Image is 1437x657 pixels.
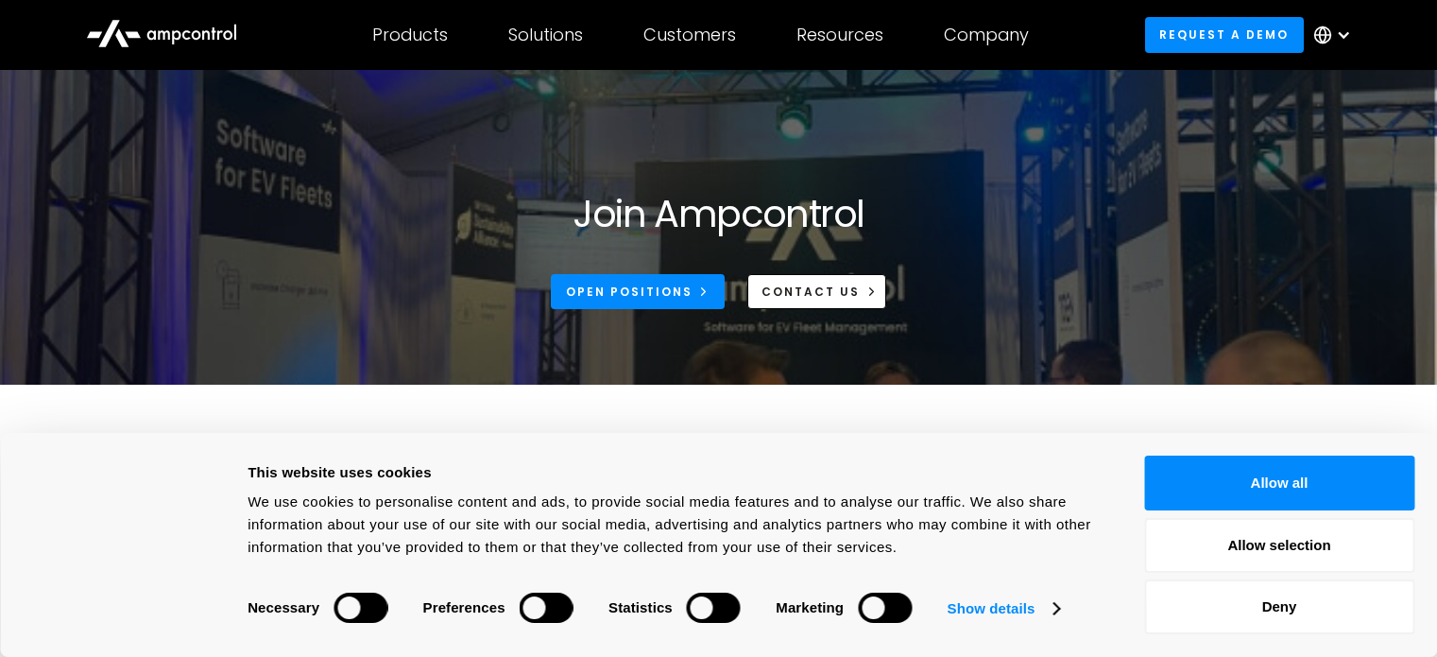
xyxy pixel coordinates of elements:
[1144,518,1414,573] button: Allow selection
[608,599,673,615] strong: Statistics
[248,461,1102,484] div: This website uses cookies
[372,25,448,45] div: Products
[508,25,583,45] div: Solutions
[566,284,693,301] div: Open Positions
[1144,579,1414,634] button: Deny
[796,25,883,45] div: Resources
[551,274,725,309] a: Open Positions
[747,274,886,309] a: CONTACT US
[1145,17,1304,52] a: Request a demo
[248,599,319,615] strong: Necessary
[761,284,860,301] div: CONTACT US
[944,25,1029,45] div: Company
[643,25,736,45] div: Customers
[776,599,844,615] strong: Marketing
[248,491,1102,559] div: We use cookies to personalise content and ads, to provide social media features and to analyse ou...
[573,191,864,236] h1: Join Ampcontrol
[247,584,248,585] legend: Consent Selection
[948,595,1059,623] a: Show details
[1144,456,1414,510] button: Allow all
[423,599,505,615] strong: Preferences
